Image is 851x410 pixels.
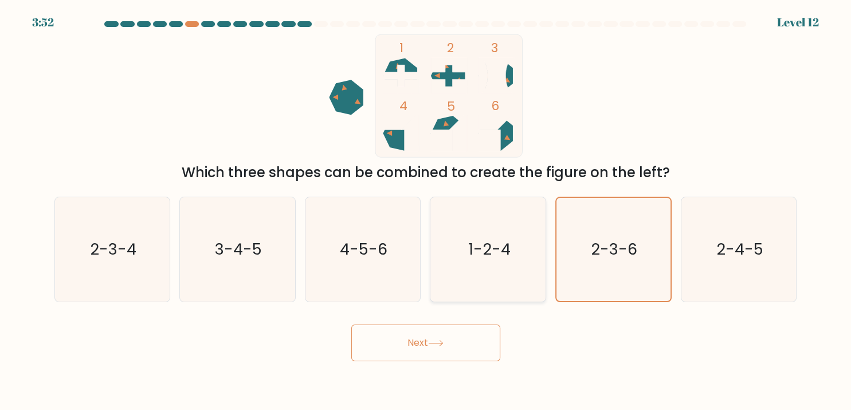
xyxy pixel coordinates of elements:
div: 3:52 [32,14,54,31]
tspan: 2 [447,39,454,57]
tspan: 4 [399,97,407,115]
text: 2-3-6 [591,239,637,260]
tspan: 6 [491,97,499,115]
tspan: 3 [491,39,498,57]
text: 3-4-5 [215,238,262,260]
text: 4-5-6 [340,238,387,260]
div: Which three shapes can be combined to create the figure on the left? [61,162,790,183]
text: 1-2-4 [468,238,511,260]
button: Next [351,325,500,361]
div: Level 12 [777,14,819,31]
text: 2-4-5 [716,238,763,260]
text: 2-3-4 [90,238,136,260]
tspan: 5 [447,97,455,115]
tspan: 1 [399,39,403,57]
